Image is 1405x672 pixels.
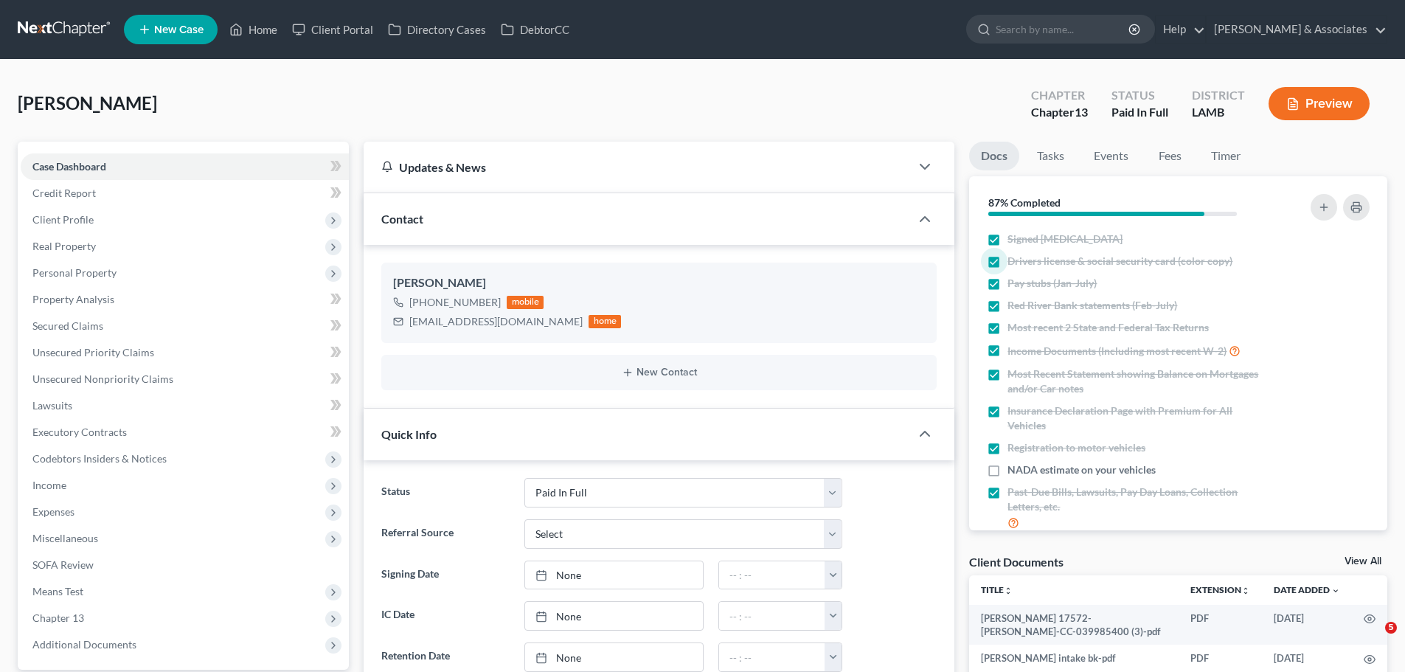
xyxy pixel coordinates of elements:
[21,366,349,392] a: Unsecured Nonpriority Claims
[21,552,349,578] a: SOFA Review
[374,642,516,672] label: Retention Date
[32,479,66,491] span: Income
[32,638,136,651] span: Additional Documents
[1082,142,1140,170] a: Events
[32,187,96,199] span: Credit Report
[996,15,1131,43] input: Search by name...
[285,16,381,43] a: Client Portal
[32,532,98,544] span: Miscellaneous
[988,196,1061,209] strong: 87% Completed
[719,561,825,589] input: -- : --
[1146,142,1193,170] a: Fees
[374,519,516,549] label: Referral Source
[381,159,892,175] div: Updates & News
[381,16,493,43] a: Directory Cases
[374,561,516,590] label: Signing Date
[1156,16,1205,43] a: Help
[1031,104,1088,121] div: Chapter
[374,601,516,631] label: IC Date
[1192,104,1245,121] div: LAMB
[18,92,157,114] span: [PERSON_NAME]
[1007,440,1145,455] span: Registration to motor vehicles
[393,367,925,378] button: New Contact
[719,643,825,671] input: -- : --
[32,612,84,624] span: Chapter 13
[381,427,437,441] span: Quick Info
[374,478,516,508] label: Status
[32,585,83,597] span: Means Test
[32,452,167,465] span: Codebtors Insiders & Notices
[525,643,703,671] a: None
[1111,104,1168,121] div: Paid In Full
[525,561,703,589] a: None
[1025,142,1076,170] a: Tasks
[493,16,577,43] a: DebtorCC
[21,339,349,366] a: Unsecured Priority Claims
[1004,586,1013,595] i: unfold_more
[1007,344,1227,358] span: Income Documents (Including most recent W-2)
[32,213,94,226] span: Client Profile
[1199,142,1252,170] a: Timer
[1207,16,1387,43] a: [PERSON_NAME] & Associates
[1262,605,1352,645] td: [DATE]
[21,153,349,180] a: Case Dashboard
[1269,87,1370,120] button: Preview
[1007,298,1177,313] span: Red River Bank statements (Feb-July)
[1007,276,1097,291] span: Pay stubs (Jan-July)
[1192,87,1245,104] div: District
[1007,367,1270,396] span: Most Recent Statement showing Balance on Mortgages and/or Car notes
[32,319,103,332] span: Secured Claims
[1190,584,1250,595] a: Extensionunfold_more
[32,240,96,252] span: Real Property
[981,584,1013,595] a: Titleunfold_more
[21,313,349,339] a: Secured Claims
[1331,586,1340,595] i: expand_more
[1262,645,1352,671] td: [DATE]
[21,392,349,419] a: Lawsuits
[32,373,173,385] span: Unsecured Nonpriority Claims
[1075,105,1088,119] span: 13
[507,296,544,309] div: mobile
[409,314,583,329] div: [EMAIL_ADDRESS][DOMAIN_NAME]
[1179,605,1262,645] td: PDF
[969,645,1179,671] td: [PERSON_NAME] intake bk-pdf
[1007,463,1156,477] span: NADA estimate on your vehicles
[1111,87,1168,104] div: Status
[1345,556,1381,567] a: View All
[32,266,117,279] span: Personal Property
[222,16,285,43] a: Home
[381,212,423,226] span: Contact
[969,605,1179,645] td: [PERSON_NAME] 17572-[PERSON_NAME]-CC-039985400 (3)-pdf
[154,24,204,35] span: New Case
[1007,403,1270,433] span: Insurance Declaration Page with Premium for All Vehicles
[1007,485,1270,514] span: Past-Due Bills, Lawsuits, Pay Day Loans, Collection Letters, etc.
[32,558,94,571] span: SOFA Review
[32,293,114,305] span: Property Analysis
[1274,584,1340,595] a: Date Added expand_more
[21,419,349,446] a: Executory Contracts
[525,602,703,630] a: None
[32,426,127,438] span: Executory Contracts
[32,346,154,358] span: Unsecured Priority Claims
[969,554,1064,569] div: Client Documents
[1007,254,1232,269] span: Drivers license & social security card (color copy)
[719,602,825,630] input: -- : --
[32,399,72,412] span: Lawsuits
[21,286,349,313] a: Property Analysis
[409,295,501,310] div: [PHONE_NUMBER]
[1241,586,1250,595] i: unfold_more
[1007,320,1209,335] span: Most recent 2 State and Federal Tax Returns
[32,505,74,518] span: Expenses
[393,274,925,292] div: [PERSON_NAME]
[969,142,1019,170] a: Docs
[32,160,106,173] span: Case Dashboard
[589,315,621,328] div: home
[1355,622,1390,657] iframe: Intercom live chat
[21,180,349,207] a: Credit Report
[1007,232,1123,246] span: Signed [MEDICAL_DATA]
[1385,622,1397,634] span: 5
[1179,645,1262,671] td: PDF
[1031,87,1088,104] div: Chapter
